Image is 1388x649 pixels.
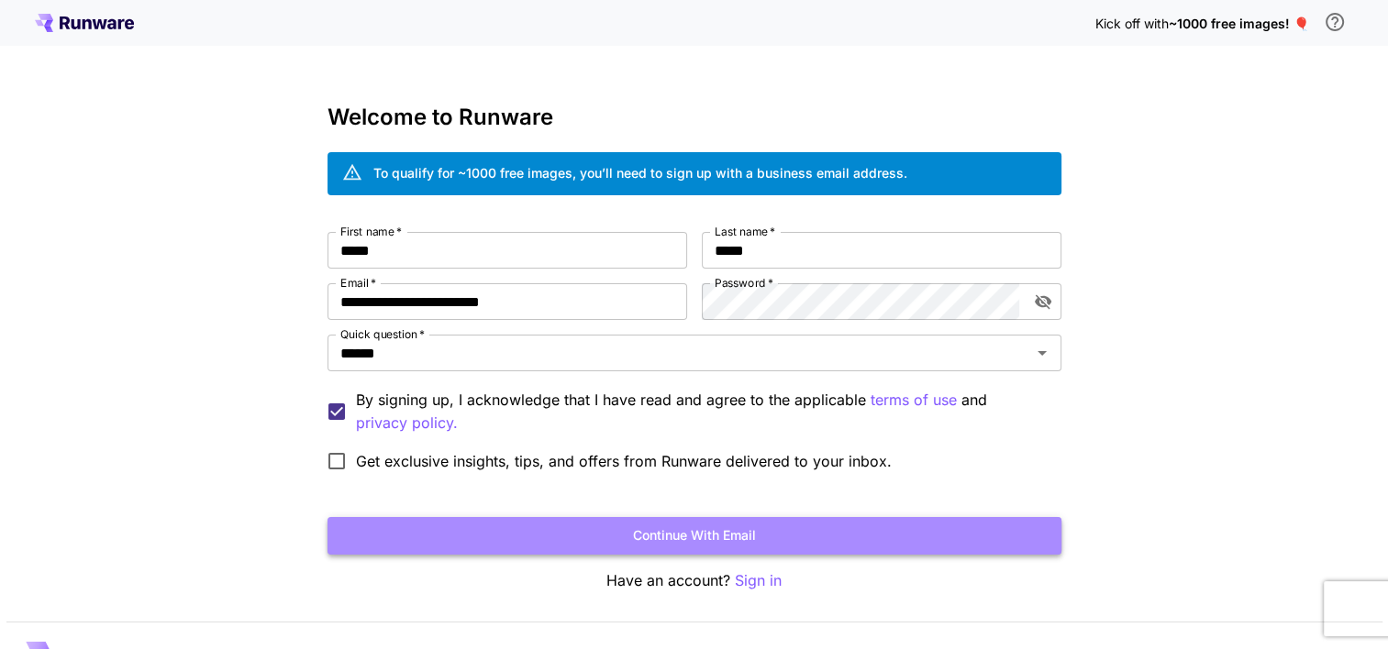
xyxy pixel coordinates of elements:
button: By signing up, I acknowledge that I have read and agree to the applicable and privacy policy. [871,389,957,412]
label: Email [340,275,376,291]
p: terms of use [871,389,957,412]
button: By signing up, I acknowledge that I have read and agree to the applicable terms of use and [356,412,458,434]
button: Continue with email [328,517,1061,555]
label: Last name [715,224,775,239]
div: To qualify for ~1000 free images, you’ll need to sign up with a business email address. [373,163,907,182]
h3: Welcome to Runware [328,104,1061,130]
button: Sign in [735,569,782,592]
span: ~1000 free images! 🎈 [1169,16,1309,31]
span: Get exclusive insights, tips, and offers from Runware delivered to your inbox. [356,450,892,472]
label: Password [715,275,773,291]
p: Have an account? [328,569,1061,592]
p: privacy policy. [356,412,458,434]
button: In order to qualify for free credit, you need to sign up with a business email address and click ... [1316,4,1353,40]
button: toggle password visibility [1027,285,1060,318]
span: Kick off with [1095,16,1169,31]
label: Quick question [340,326,425,342]
p: By signing up, I acknowledge that I have read and agree to the applicable and [356,389,1047,434]
label: First name [340,224,402,239]
button: Open [1029,340,1055,366]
